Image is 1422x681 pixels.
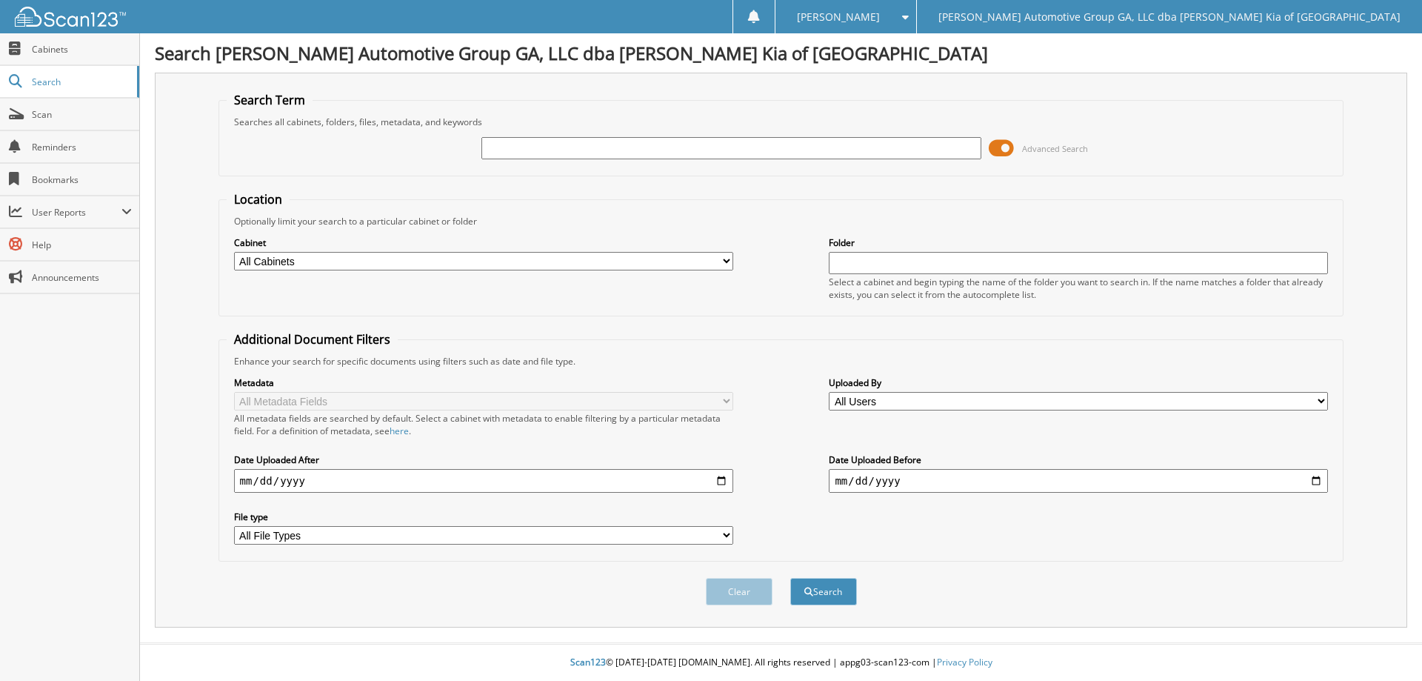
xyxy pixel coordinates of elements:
[390,425,409,437] a: here
[234,454,733,466] label: Date Uploaded After
[938,13,1401,21] span: [PERSON_NAME] Automotive Group GA, LLC dba [PERSON_NAME] Kia of [GEOGRAPHIC_DATA]
[227,116,1336,128] div: Searches all cabinets, folders, files, metadata, and keywords
[140,645,1422,681] div: © [DATE]-[DATE] [DOMAIN_NAME]. All rights reserved | appg03-scan123-com |
[234,412,733,437] div: All metadata fields are searched by default. Select a cabinet with metadata to enable filtering b...
[234,511,733,523] label: File type
[1022,143,1088,154] span: Advanced Search
[570,656,606,668] span: Scan123
[829,469,1328,493] input: end
[32,206,121,219] span: User Reports
[227,355,1336,368] div: Enhance your search for specific documents using filters such as date and file type.
[829,376,1328,389] label: Uploaded By
[15,7,126,27] img: scan123-logo-white.svg
[227,191,290,207] legend: Location
[234,469,733,493] input: start
[234,376,733,389] label: Metadata
[234,236,733,249] label: Cabinet
[32,239,132,251] span: Help
[32,76,130,88] span: Search
[32,43,132,56] span: Cabinets
[706,578,772,605] button: Clear
[937,656,992,668] a: Privacy Policy
[797,13,880,21] span: [PERSON_NAME]
[32,271,132,284] span: Announcements
[829,236,1328,249] label: Folder
[155,41,1407,65] h1: Search [PERSON_NAME] Automotive Group GA, LLC dba [PERSON_NAME] Kia of [GEOGRAPHIC_DATA]
[790,578,857,605] button: Search
[1348,610,1422,681] iframe: Chat Widget
[32,141,132,153] span: Reminders
[32,108,132,121] span: Scan
[227,92,313,108] legend: Search Term
[227,331,398,348] legend: Additional Document Filters
[829,454,1328,466] label: Date Uploaded Before
[227,215,1336,227] div: Optionally limit your search to a particular cabinet or folder
[32,173,132,186] span: Bookmarks
[829,276,1328,301] div: Select a cabinet and begin typing the name of the folder you want to search in. If the name match...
